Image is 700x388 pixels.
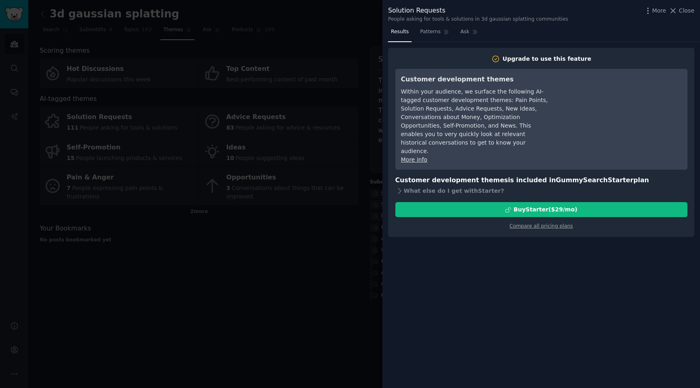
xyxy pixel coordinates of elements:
[388,6,568,16] div: Solution Requests
[420,28,440,36] span: Patterns
[644,6,666,15] button: More
[395,202,687,217] button: BuyStarter($29/mo)
[679,6,694,15] span: Close
[401,75,549,85] h3: Customer development themes
[395,185,687,196] div: What else do I get with Starter ?
[458,26,481,42] a: Ask
[388,26,412,42] a: Results
[395,175,687,185] h3: Customer development themes is included in plan
[652,6,666,15] span: More
[503,55,591,63] div: Upgrade to use this feature
[401,87,549,156] div: Within your audience, we surface the following AI-tagged customer development themes: Pain Points...
[401,156,427,163] a: More info
[560,75,682,135] iframe: YouTube video player
[669,6,694,15] button: Close
[461,28,470,36] span: Ask
[556,176,633,184] span: GummySearch Starter
[391,28,409,36] span: Results
[514,205,577,214] div: Buy Starter ($ 29 /mo )
[417,26,452,42] a: Patterns
[388,16,568,23] div: People asking for tools & solutions in 3d gaussian splatting communities
[510,223,573,229] a: Compare all pricing plans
